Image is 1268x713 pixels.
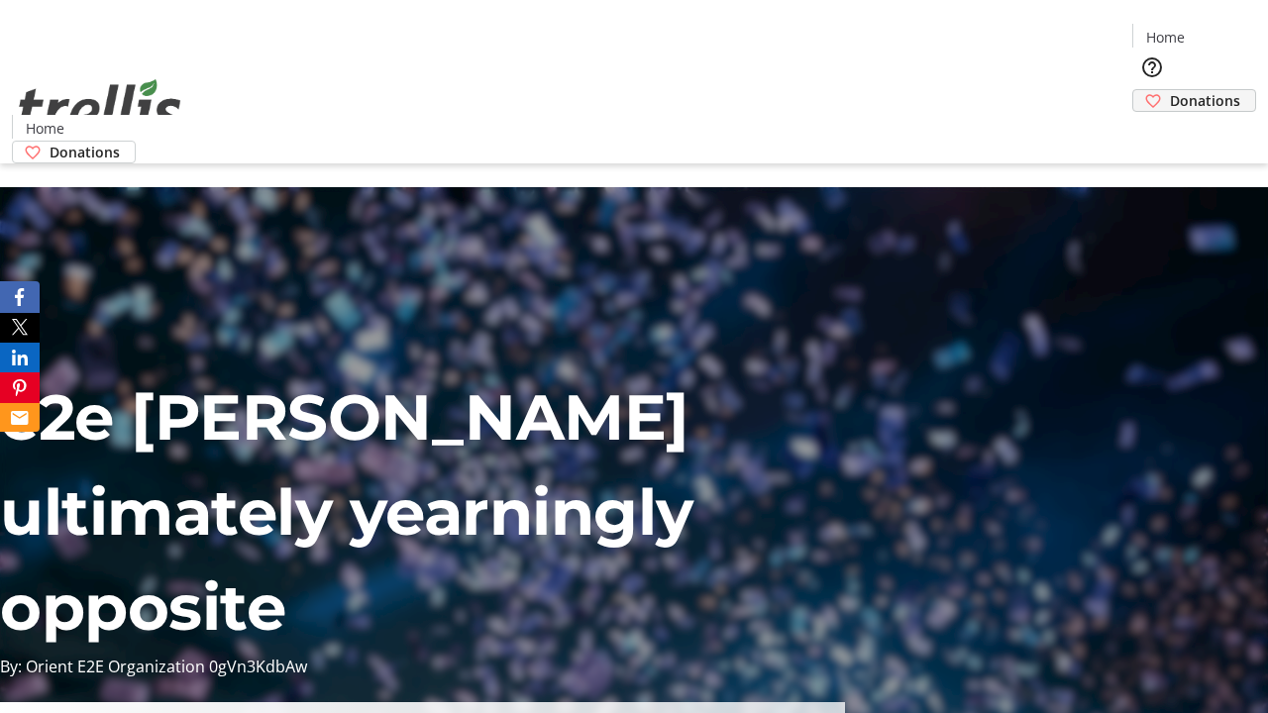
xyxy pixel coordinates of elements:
[12,141,136,163] a: Donations
[50,142,120,162] span: Donations
[1132,48,1172,87] button: Help
[1132,89,1256,112] a: Donations
[13,118,76,139] a: Home
[1170,90,1240,111] span: Donations
[1133,27,1197,48] a: Home
[26,118,64,139] span: Home
[1132,112,1172,152] button: Cart
[1146,27,1185,48] span: Home
[12,57,188,156] img: Orient E2E Organization 0gVn3KdbAw's Logo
